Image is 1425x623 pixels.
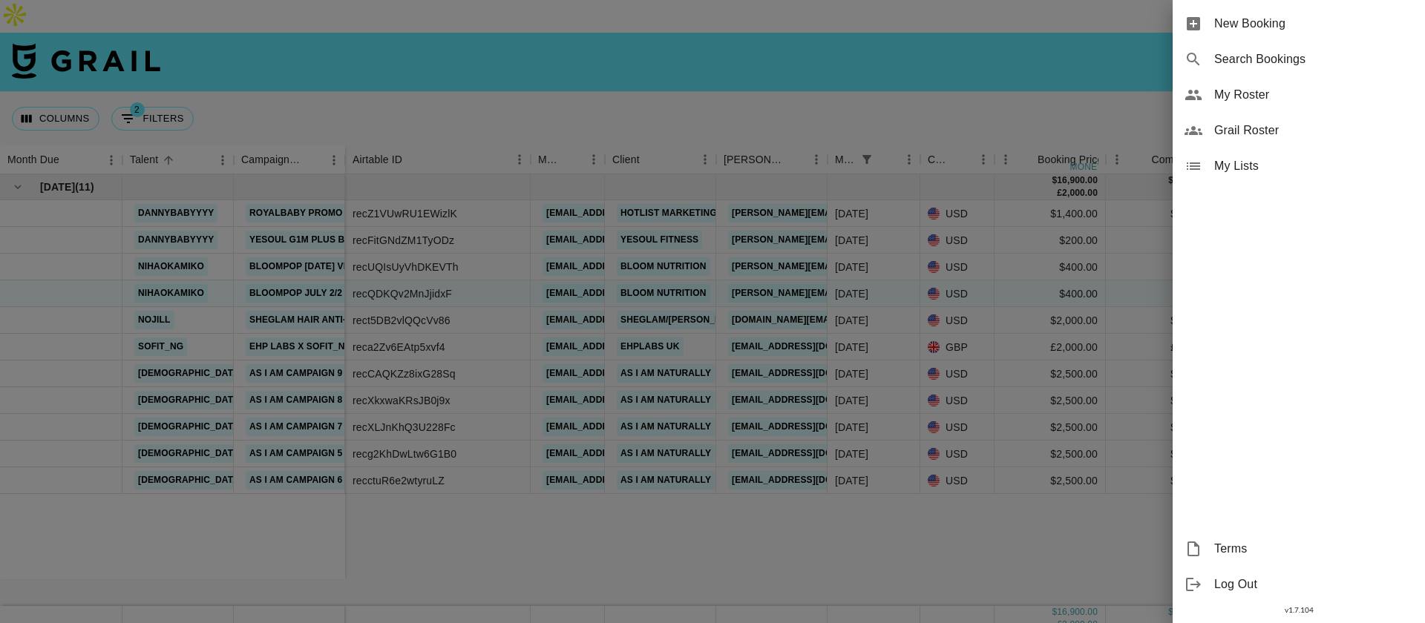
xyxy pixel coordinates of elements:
[1214,15,1413,33] span: New Booking
[1214,86,1413,104] span: My Roster
[1214,540,1413,558] span: Terms
[1173,42,1425,77] div: Search Bookings
[1173,113,1425,148] div: Grail Roster
[1173,567,1425,602] div: Log Out
[1173,148,1425,184] div: My Lists
[1214,576,1413,593] span: Log Out
[1173,531,1425,567] div: Terms
[1173,77,1425,113] div: My Roster
[1214,50,1413,68] span: Search Bookings
[1214,157,1413,175] span: My Lists
[1214,122,1413,139] span: Grail Roster
[1173,6,1425,42] div: New Booking
[1173,602,1425,618] div: v 1.7.104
